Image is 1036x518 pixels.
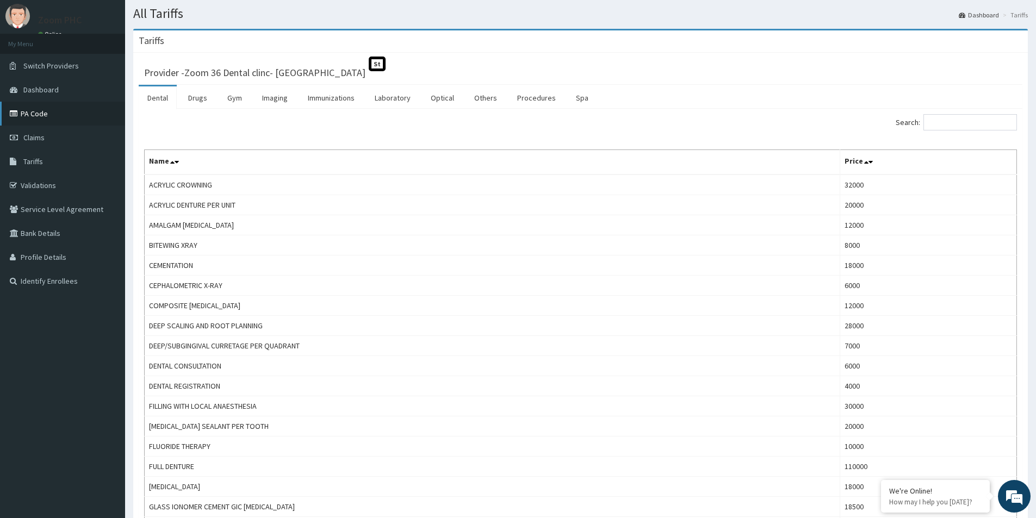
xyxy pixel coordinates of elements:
span: Tariffs [23,157,43,166]
p: How may I help you today? [889,497,982,507]
a: Drugs [179,86,216,109]
td: FULL DENTURE [145,457,840,477]
td: 6000 [840,356,1017,376]
span: We're online! [63,137,150,247]
td: ACRYLIC CROWNING [145,174,840,195]
span: Dashboard [23,85,59,95]
th: Price [840,150,1017,175]
td: BITEWING XRAY [145,235,840,255]
td: 30000 [840,396,1017,416]
td: 18500 [840,497,1017,517]
div: Chat with us now [57,61,183,75]
td: 32000 [840,174,1017,195]
td: GLASS IONOMER CEMENT GIC [MEDICAL_DATA] [145,497,840,517]
td: FILLING WITH LOCAL ANAESTHESIA [145,396,840,416]
td: CEPHALOMETRIC X-RAY [145,276,840,296]
td: ACRYLIC DENTURE PER UNIT [145,195,840,215]
span: St [369,57,386,71]
td: 18000 [840,255,1017,276]
td: 18000 [840,477,1017,497]
textarea: Type your message and hit 'Enter' [5,297,207,335]
th: Name [145,150,840,175]
h3: Tariffs [139,36,164,46]
td: COMPOSITE [MEDICAL_DATA] [145,296,840,316]
h1: All Tariffs [133,7,1028,21]
h3: Provider - Zoom 36 Dental clinc- [GEOGRAPHIC_DATA] [144,68,365,78]
td: DENTAL REGISTRATION [145,376,840,396]
a: Dental [139,86,177,109]
span: Switch Providers [23,61,79,71]
td: 12000 [840,296,1017,316]
td: CEMENTATION [145,255,840,276]
td: 20000 [840,416,1017,436]
td: FLUORIDE THERAPY [145,436,840,457]
td: 10000 [840,436,1017,457]
a: Spa [567,86,597,109]
td: 4000 [840,376,1017,396]
div: Minimize live chat window [178,5,204,32]
td: 28000 [840,316,1017,336]
td: DEEP/SUBGINGIVAL CURRETAGE PER QUADRANT [145,336,840,356]
a: Others [466,86,506,109]
td: [MEDICAL_DATA] SEALANT PER TOOTH [145,416,840,436]
p: Zoom PHC [38,15,82,25]
td: 8000 [840,235,1017,255]
td: 110000 [840,457,1017,477]
li: Tariffs [1000,10,1028,20]
a: Laboratory [366,86,419,109]
a: Online [38,30,64,38]
a: Optical [422,86,463,109]
td: 7000 [840,336,1017,356]
td: 20000 [840,195,1017,215]
label: Search: [896,114,1017,130]
td: [MEDICAL_DATA] [145,477,840,497]
td: 12000 [840,215,1017,235]
a: Immunizations [299,86,363,109]
span: Claims [23,133,45,142]
input: Search: [923,114,1017,130]
a: Imaging [253,86,296,109]
td: 6000 [840,276,1017,296]
td: DEEP SCALING AND ROOT PLANNING [145,316,840,336]
div: We're Online! [889,486,982,496]
td: DENTAL CONSULTATION [145,356,840,376]
img: User Image [5,4,30,28]
a: Procedures [508,86,564,109]
a: Gym [219,86,251,109]
a: Dashboard [959,10,999,20]
td: AMALGAM [MEDICAL_DATA] [145,215,840,235]
img: d_794563401_company_1708531726252_794563401 [20,54,44,82]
